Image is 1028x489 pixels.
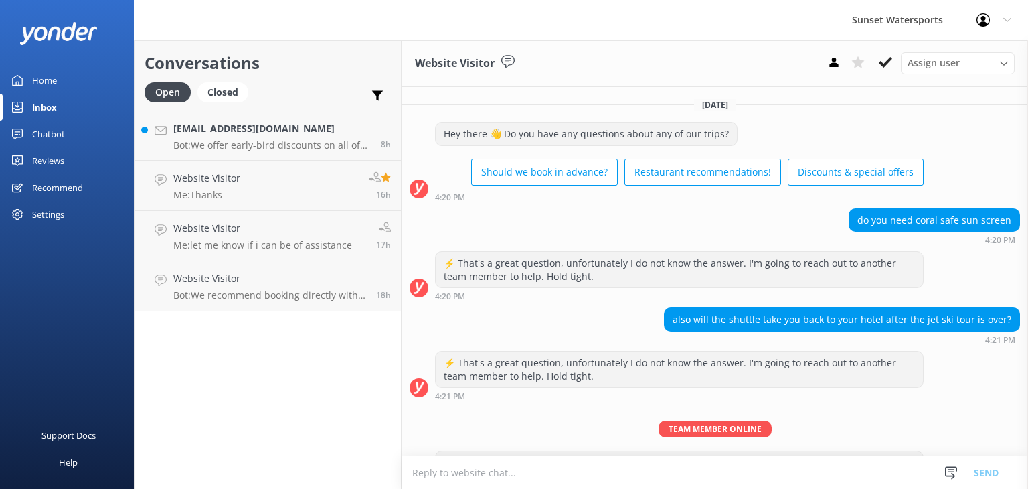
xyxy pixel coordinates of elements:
[173,221,352,236] h4: Website Visitor
[415,55,495,72] h3: Website Visitor
[788,159,924,186] button: Discounts & special offers
[32,174,83,201] div: Recommend
[436,252,923,287] div: ⚡ That's a great question, unfortunately I do not know the answer. I'm going to reach out to anot...
[20,22,97,44] img: yonder-white-logo.png
[173,239,352,251] p: Me: let me know if i can be of assistance
[376,189,391,200] span: 01:58pm 15-Aug-2025 (UTC -05:00) America/Cancun
[436,352,923,387] div: ⚡ That's a great question, unfortunately I do not know the answer. I'm going to reach out to anot...
[32,121,65,147] div: Chatbot
[173,189,240,201] p: Me: Thanks
[985,236,1015,244] strong: 4:20 PM
[435,291,924,301] div: 03:20pm 30-May-2025 (UTC -05:00) America/Cancun
[135,111,401,161] a: [EMAIL_ADDRESS][DOMAIN_NAME]Bot:We offer early-bird discounts on all of our morning trips. When y...
[145,82,191,102] div: Open
[471,159,618,186] button: Should we book in advance?
[435,393,465,401] strong: 4:21 PM
[59,449,78,476] div: Help
[436,123,737,145] div: Hey there 👋 Do you have any questions about any of our trips?
[694,99,736,111] span: [DATE]
[901,52,1015,74] div: Assign User
[32,201,64,228] div: Settings
[624,159,781,186] button: Restaurant recommendations!
[985,336,1015,344] strong: 4:21 PM
[173,121,371,136] h4: [EMAIL_ADDRESS][DOMAIN_NAME]
[135,261,401,311] a: Website VisitorBot:We recommend booking directly with us for the best prices, as third-party site...
[32,147,64,174] div: Reviews
[436,451,923,487] div: have you guys reserved them yet [PERSON_NAME] with Sunset [PHONE_NUMBER] we have some good deals ...
[665,308,1019,331] div: also will the shuttle take you back to your hotel after the jet ski tour is over?
[145,50,391,76] h2: Conversations
[659,421,772,437] span: Team member online
[41,422,96,449] div: Support Docs
[376,239,391,251] span: 01:32pm 15-Aug-2025 (UTC -05:00) America/Cancun
[435,391,924,401] div: 03:21pm 30-May-2025 (UTC -05:00) America/Cancun
[197,84,255,99] a: Closed
[381,139,391,150] span: 10:23pm 15-Aug-2025 (UTC -05:00) America/Cancun
[664,335,1020,344] div: 03:21pm 30-May-2025 (UTC -05:00) America/Cancun
[849,209,1019,232] div: do you need coral safe sun screen
[145,84,197,99] a: Open
[197,82,248,102] div: Closed
[32,67,57,94] div: Home
[376,289,391,301] span: 12:25pm 15-Aug-2025 (UTC -05:00) America/Cancun
[173,139,371,151] p: Bot: We offer early-bird discounts on all of our morning trips. When you book direct, we guarante...
[32,94,57,121] div: Inbox
[435,192,924,202] div: 03:20pm 30-May-2025 (UTC -05:00) America/Cancun
[135,211,401,261] a: Website VisitorMe:let me know if i can be of assistance17h
[173,171,240,186] h4: Website Visitor
[435,293,465,301] strong: 4:20 PM
[849,235,1020,244] div: 03:20pm 30-May-2025 (UTC -05:00) America/Cancun
[908,56,960,70] span: Assign user
[435,194,465,202] strong: 4:20 PM
[173,271,366,286] h4: Website Visitor
[173,289,366,301] p: Bot: We recommend booking directly with us for the best prices, as third-party sites like Groupon...
[135,161,401,211] a: Website VisitorMe:Thanks16h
